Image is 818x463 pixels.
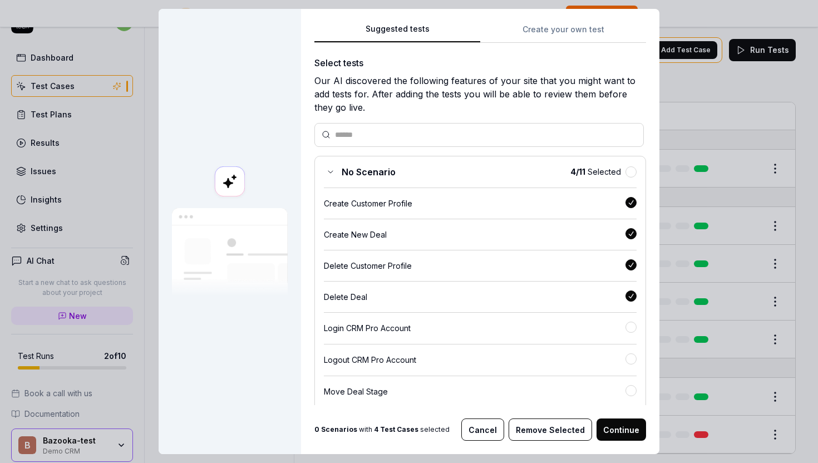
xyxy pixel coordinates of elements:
[324,291,625,303] div: Delete Deal
[597,418,646,441] button: Continue
[314,56,646,70] div: Select tests
[324,322,625,334] div: Login CRM Pro Account
[570,167,585,176] b: 4 / 11
[324,386,625,397] div: Move Deal Stage
[324,198,625,209] div: Create Customer Profile
[172,208,288,297] img: Our AI scans your site and suggests things to test
[314,425,450,435] span: with selected
[342,165,396,179] span: No Scenario
[314,23,480,43] button: Suggested tests
[480,23,646,43] button: Create your own test
[374,425,418,434] b: 4 Test Cases
[570,166,621,178] span: Selected
[324,229,625,240] div: Create New Deal
[314,74,646,114] div: Our AI discovered the following features of your site that you might want to add tests for. After...
[324,260,625,272] div: Delete Customer Profile
[509,418,592,441] button: Remove Selected
[314,425,357,434] b: 0 Scenarios
[324,354,625,366] div: Logout CRM Pro Account
[461,418,504,441] button: Cancel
